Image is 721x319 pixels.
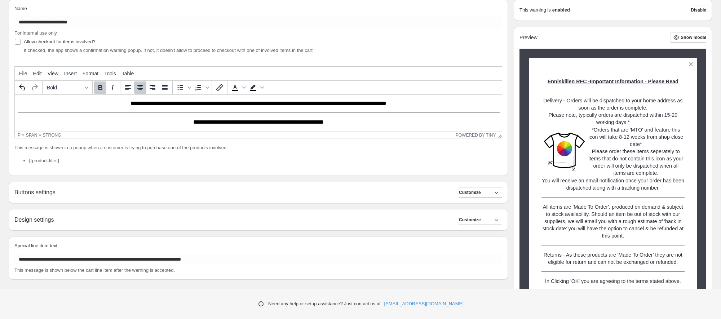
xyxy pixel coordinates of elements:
[106,81,119,94] button: Italic
[29,157,502,164] li: {{product.title}}
[134,81,146,94] button: Align center
[39,133,41,138] div: »
[14,216,54,223] h2: Design settings
[213,81,226,94] button: Insert/edit link
[459,190,481,195] span: Customize
[14,189,56,196] h2: Buttons settings
[681,35,706,40] span: Show modal
[43,133,61,138] div: strong
[456,133,496,138] a: Powered by Tiny
[14,30,58,36] span: For internal use only.
[541,177,685,191] p: You will receive an email notification once your order has been dispatched along with a tracking ...
[459,187,502,198] button: Customize
[26,133,37,138] div: span
[14,6,27,11] span: Name
[47,85,82,90] span: Bold
[28,81,41,94] button: Redo
[541,278,685,285] p: In Clicking 'OK' you are agreeing to the terms stated above.
[459,215,502,225] button: Customize
[459,217,481,223] span: Customize
[94,81,106,94] button: Bold
[691,7,706,13] span: Disable
[64,71,77,76] span: Insert
[24,48,313,53] span: If checked, the app shows a confirmation warning popup. If not, it doesn't allow to proceed to ch...
[588,148,684,177] p: Please order these items seperately to items that do not contain this icon as your order will onl...
[33,71,42,76] span: Edit
[22,133,25,138] div: »
[174,81,192,94] div: Bullet list
[541,251,685,266] p: Returns - As these products are 'Made To Order' they are not eligible for return and can not be e...
[247,81,265,94] div: Background color
[541,97,685,111] p: Delivery - Orders will be dispatched to your home address as soon as the order is complete.
[519,6,551,14] p: This warning is
[122,71,134,76] span: Table
[19,71,27,76] span: File
[384,300,464,307] a: [EMAIL_ADDRESS][DOMAIN_NAME]
[14,267,175,273] span: This message is shown below the cart line item after the warning is accepted.
[146,81,159,94] button: Align right
[691,5,706,15] button: Disable
[229,81,247,94] div: Text color
[588,126,684,148] p: *Orders that are 'MTO' and feature this icon will take 8-12 weeks from shop close date*
[15,95,502,132] iframe: Rich Text Area
[192,81,210,94] div: Numbered list
[552,6,570,14] strong: enabled
[541,203,685,239] p: All items are 'Made To Order', produced on demand & subject to stock availability. Should an item...
[496,132,502,138] div: Resize
[48,71,58,76] span: View
[541,111,685,126] p: Please note, typically orders are dispatched within 15-20 working days *
[14,243,57,248] span: Special line item text
[18,133,21,138] div: p
[671,32,706,43] button: Show modal
[16,81,28,94] button: Undo
[159,81,171,94] button: Justify
[14,144,502,151] p: This message is shown in a popup when a customer is trying to purchase one of the products involved:
[122,81,134,94] button: Align left
[83,71,98,76] span: Format
[24,39,96,44] span: Allow checkout for items involved?
[44,81,91,94] button: Formats
[104,71,116,76] span: Tools
[548,79,678,84] strong: Enniskillen RFC -Important Information - Please Read
[519,35,538,41] h2: Preview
